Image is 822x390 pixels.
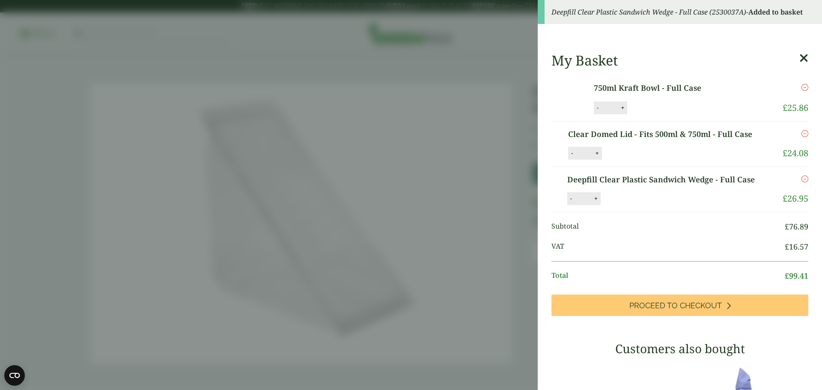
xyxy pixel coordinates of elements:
img: 750ml Kraft Salad Bowl-Full Case of-0 [553,82,630,103]
a: Remove this item [801,128,808,138]
bdi: 76.89 [785,220,808,231]
span: £ [783,192,787,203]
a: 750ml Kraft Bowl - Full Case [645,82,768,94]
span: £ [785,241,789,251]
span: Total [551,269,785,281]
bdi: 24.08 [783,146,808,158]
h3: Customers also bought [551,341,808,355]
span: Subtotal [551,220,785,232]
bdi: 25.86 [783,101,808,113]
a: Clear Domed Lid - Fits 500ml & 750ml - Full Case [568,128,767,139]
a: Proceed to Checkout [551,294,808,315]
span: £ [783,146,787,158]
button: - [646,104,652,111]
bdi: 16.57 [785,241,808,251]
bdi: 99.41 [785,270,808,280]
h2: My Basket [551,52,618,68]
img: Clear Domed Lid - Fits 750ml-Full Case of-0 [553,128,570,139]
button: + [670,104,678,111]
button: + [592,194,600,202]
span: £ [785,270,789,280]
button: - [568,194,575,202]
button: - [569,149,575,156]
a: Remove this item [801,173,808,183]
button: + [593,149,602,156]
span: VAT [551,240,785,252]
button: Open CMP widget [4,365,25,386]
span: £ [783,101,787,113]
a: Remove this item [801,82,808,92]
em: Deepfill Clear Plastic Sandwich Wedge - Full Case (2530037A) [551,7,746,17]
bdi: 26.95 [783,192,808,203]
span: Proceed to Checkout [629,301,722,310]
a: Deepfill Clear Plastic Sandwich Wedge - Full Case [567,173,769,185]
strong: Added to basket [748,7,803,17]
span: £ [785,220,789,231]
